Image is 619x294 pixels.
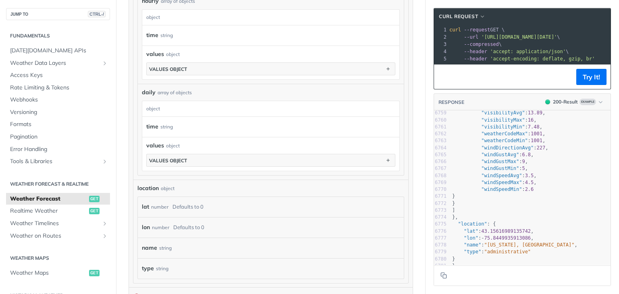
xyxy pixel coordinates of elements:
[452,228,534,234] span: : ,
[10,120,108,128] span: Formats
[481,159,519,164] span: "windGustMax"
[160,121,173,133] div: string
[464,34,478,40] span: --url
[6,32,110,39] h2: Fundamentals
[531,138,542,143] span: 1001
[434,55,448,62] div: 5
[10,207,87,215] span: Realtime Weather
[6,205,110,217] a: Realtime Weatherget
[452,201,455,206] span: }
[102,158,108,165] button: Show subpages for Tools & Libraries
[434,186,447,193] div: 6770
[522,159,525,164] span: 9
[452,180,537,185] span: : ,
[10,157,100,166] span: Tools & Libraries
[10,219,100,228] span: Weather Timelines
[481,34,557,40] span: '[URL][DOMAIN_NAME][DATE]'
[6,267,110,279] a: Weather Mapsget
[6,69,110,81] a: Access Keys
[576,69,607,85] button: Try It!
[89,270,100,276] span: get
[481,124,525,130] span: "visibilityMin"
[10,108,108,116] span: Versioning
[452,110,545,116] span: : ,
[434,193,447,200] div: 6771
[160,29,173,41] div: string
[10,47,108,55] span: [DATE][DOMAIN_NAME] APIs
[436,12,488,21] button: cURL Request
[142,88,156,97] span: daily
[452,152,534,157] span: : ,
[434,263,447,269] div: 6781
[159,242,172,254] div: string
[434,124,447,130] div: 6761
[525,180,534,185] span: 4.5
[528,110,542,116] span: 13.89
[452,145,548,151] span: : ,
[158,89,192,96] div: array of objects
[452,242,577,248] span: : ,
[438,98,465,106] button: RESPONSE
[172,201,204,213] div: Defaults to 0
[10,195,87,203] span: Weather Forecast
[452,207,455,213] span: ]
[452,124,542,130] span: : ,
[452,166,528,171] span: : ,
[464,56,487,62] span: --header
[522,166,525,171] span: 5
[10,232,100,240] span: Weather on Routes
[434,214,447,221] div: 6774
[464,27,490,33] span: --request
[10,269,87,277] span: Weather Maps
[464,249,481,255] span: "type"
[481,180,522,185] span: "windSpeedMax"
[481,186,522,192] span: "windSpeedMin"
[142,10,397,25] div: object
[452,249,531,255] span: :
[449,34,560,40] span: \
[434,221,447,228] div: 6775
[434,117,447,124] div: 6760
[434,235,447,242] div: 6777
[528,117,534,123] span: 16
[10,96,108,104] span: Webhooks
[156,263,168,274] div: string
[10,133,108,141] span: Pagination
[452,159,528,164] span: : ,
[541,98,607,106] button: 200200-ResultExample
[481,117,525,123] span: "visibilityMax"
[88,11,106,17] span: CTRL-/
[146,141,164,150] span: values
[452,173,537,178] span: : ,
[434,110,447,116] div: 6759
[452,117,537,123] span: : ,
[439,13,478,20] span: cURL Request
[434,26,448,33] div: 1
[449,27,505,33] span: GET \
[6,82,110,94] a: Rate Limiting & Tokens
[102,60,108,66] button: Show subpages for Weather Data Layers
[6,193,110,205] a: Weather Forecastget
[149,66,187,72] div: values object
[6,155,110,168] a: Tools & LibrariesShow subpages for Tools & Libraries
[6,118,110,130] a: Formats
[434,256,447,263] div: 6780
[452,214,458,220] span: },
[481,228,531,234] span: 43.15616989135742
[147,154,395,166] button: values object
[484,249,531,255] span: "administrative"
[142,201,149,213] label: lat
[147,63,395,75] button: values object
[6,230,110,242] a: Weather on RoutesShow subpages for Weather on Routes
[490,49,566,54] span: 'accept: application/json'
[434,158,447,165] div: 6766
[166,51,180,58] div: object
[490,56,595,62] span: 'accept-encoding: deflate, gzip, br'
[434,137,447,144] div: 6763
[161,185,174,192] div: object
[149,157,187,164] div: values object
[434,172,447,179] div: 6768
[438,269,449,282] button: Copy to clipboard
[6,106,110,118] a: Versioning
[525,173,534,178] span: 3.5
